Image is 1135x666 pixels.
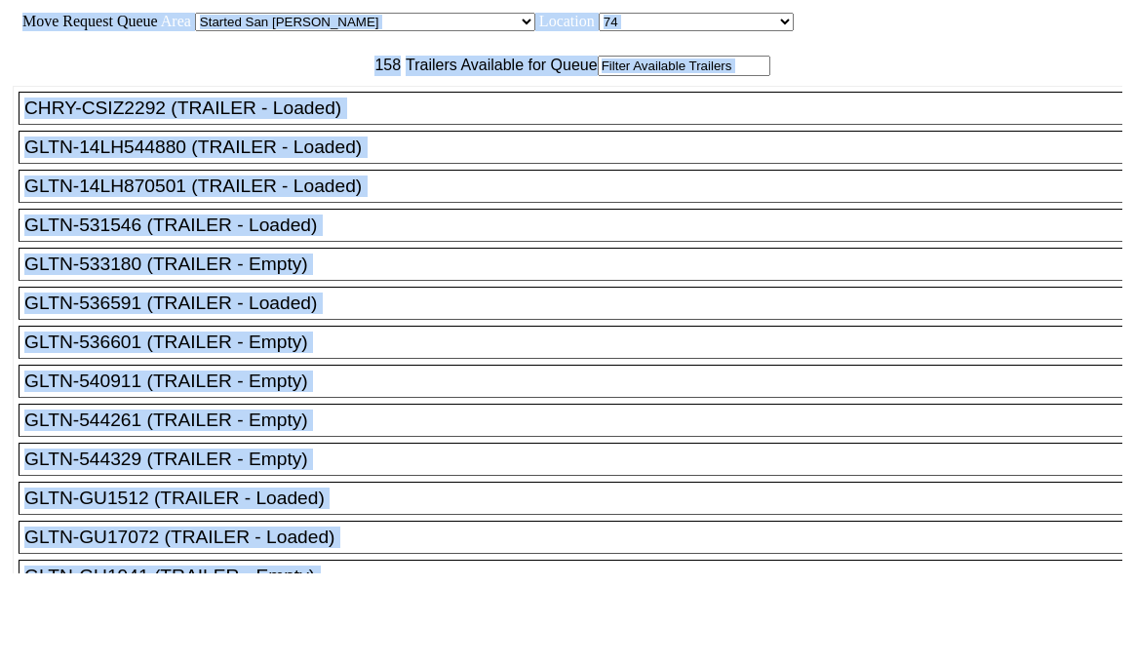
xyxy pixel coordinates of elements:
[24,176,1134,197] div: GLTN-14LH870501 (TRAILER - Loaded)
[24,371,1134,392] div: GLTN-540911 (TRAILER - Empty)
[24,410,1134,431] div: GLTN-544261 (TRAILER - Empty)
[539,13,595,29] span: Location
[13,13,158,29] span: Move Request Queue
[24,488,1134,509] div: GLTN-GU1512 (TRAILER - Loaded)
[365,57,401,73] span: 158
[401,57,598,73] span: Trailers Available for Queue
[24,527,1134,548] div: GLTN-GU17072 (TRAILER - Loaded)
[598,56,770,76] input: Filter Available Trailers
[24,332,1134,353] div: GLTN-536601 (TRAILER - Empty)
[24,98,1134,119] div: CHRY-CSIZ2292 (TRAILER - Loaded)
[24,137,1134,158] div: GLTN-14LH544880 (TRAILER - Loaded)
[24,215,1134,236] div: GLTN-531546 (TRAILER - Loaded)
[24,254,1134,275] div: GLTN-533180 (TRAILER - Empty)
[161,13,191,29] span: Area
[24,293,1134,314] div: GLTN-536591 (TRAILER - Loaded)
[24,449,1134,470] div: GLTN-544329 (TRAILER - Empty)
[24,566,1134,587] div: GLTN-GU1941 (TRAILER - Empty)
